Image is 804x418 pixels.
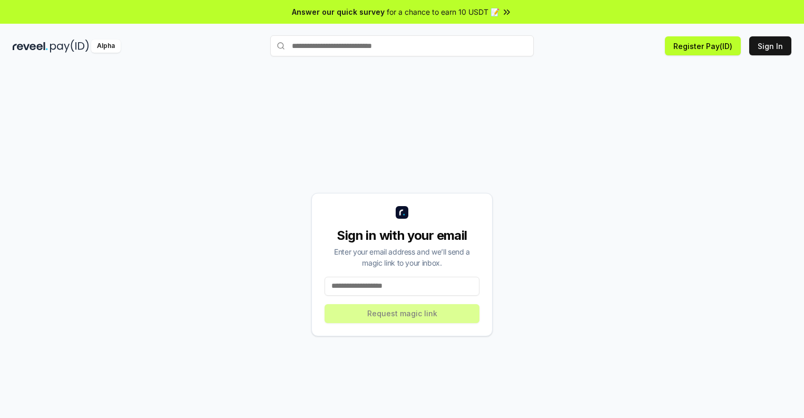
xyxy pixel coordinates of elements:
button: Sign In [749,36,791,55]
img: pay_id [50,40,89,53]
div: Sign in with your email [325,227,479,244]
div: Enter your email address and we’ll send a magic link to your inbox. [325,246,479,268]
span: Answer our quick survey [292,6,385,17]
span: for a chance to earn 10 USDT 📝 [387,6,499,17]
img: logo_small [396,206,408,219]
button: Register Pay(ID) [665,36,741,55]
div: Alpha [91,40,121,53]
img: reveel_dark [13,40,48,53]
